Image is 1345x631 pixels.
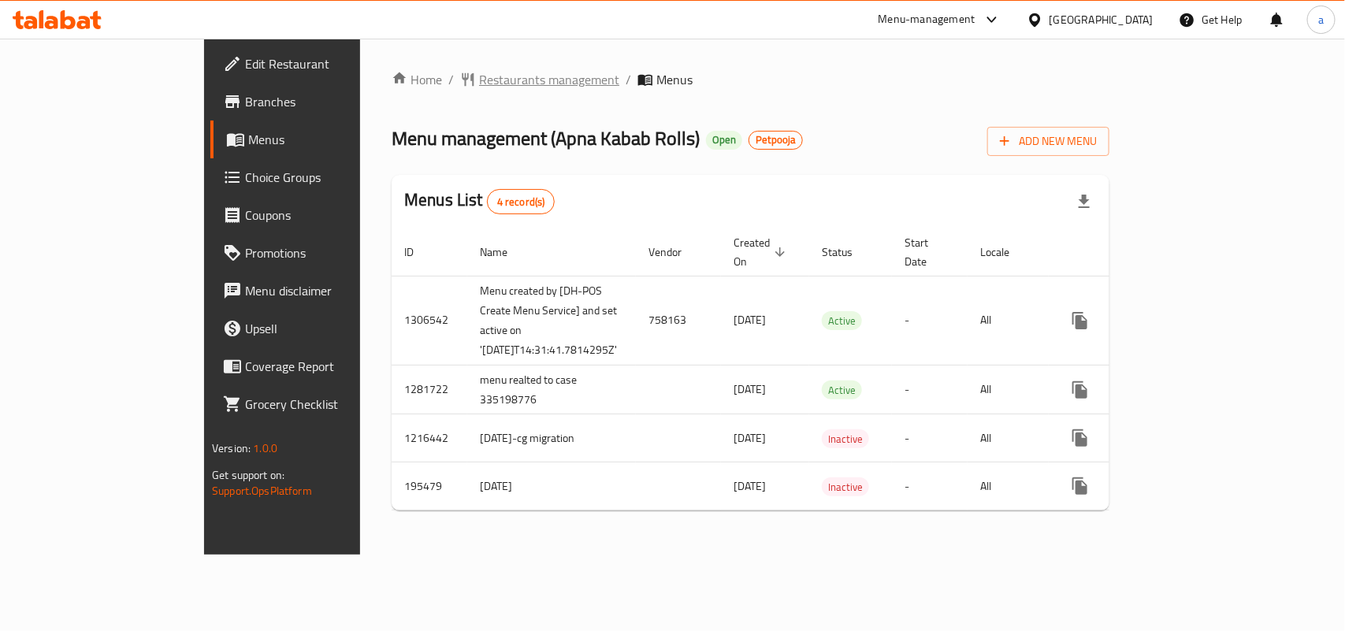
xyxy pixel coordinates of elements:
span: Petpooja [749,133,802,147]
a: Edit Restaurant [210,45,429,83]
span: Menu management ( Apna Kabab Rolls ) [392,121,700,156]
td: 1306542 [392,276,467,365]
button: Change Status [1099,467,1137,505]
span: Version: [212,438,251,458]
a: Upsell [210,310,429,347]
span: Promotions [245,243,416,262]
span: Locale [980,243,1030,262]
span: Start Date [905,233,949,271]
a: Coupons [210,196,429,234]
button: more [1061,467,1099,505]
td: [DATE] [467,462,636,510]
h2: Menus List [404,188,555,214]
td: - [892,276,968,365]
span: Coverage Report [245,357,416,376]
span: [DATE] [734,476,766,496]
nav: breadcrumb [392,70,1109,89]
button: more [1061,419,1099,457]
span: Inactive [822,478,869,496]
span: Active [822,312,862,330]
span: Upsell [245,319,416,338]
div: Active [822,311,862,330]
span: Inactive [822,430,869,448]
span: Vendor [648,243,702,262]
span: [DATE] [734,310,766,330]
span: [DATE] [734,379,766,399]
span: Get support on: [212,465,284,485]
span: Name [480,243,528,262]
li: / [626,70,631,89]
td: - [892,414,968,462]
div: Menu-management [879,10,975,29]
table: enhanced table [392,228,1225,511]
span: Menus [656,70,693,89]
td: 758163 [636,276,721,365]
a: Promotions [210,234,429,272]
span: Grocery Checklist [245,395,416,414]
td: All [968,462,1049,510]
td: 1216442 [392,414,467,462]
a: Grocery Checklist [210,385,429,423]
span: Menu disclaimer [245,281,416,300]
a: Coverage Report [210,347,429,385]
span: ID [404,243,434,262]
button: Add New Menu [987,127,1109,156]
td: - [892,365,968,414]
td: - [892,462,968,510]
button: Change Status [1099,371,1137,409]
button: more [1061,371,1099,409]
a: Menus [210,121,429,158]
td: 195479 [392,462,467,510]
div: [GEOGRAPHIC_DATA] [1050,11,1154,28]
td: menu realted to case 335198776 [467,365,636,414]
button: Change Status [1099,419,1137,457]
td: All [968,365,1049,414]
button: Change Status [1099,302,1137,340]
a: Branches [210,83,429,121]
span: 1.0.0 [253,438,277,458]
td: All [968,414,1049,462]
span: a [1318,11,1324,28]
div: Open [706,131,742,150]
li: / [448,70,454,89]
span: Status [822,243,873,262]
span: Coupons [245,206,416,225]
span: Created On [734,233,790,271]
span: Edit Restaurant [245,54,416,73]
span: 4 record(s) [488,195,555,210]
td: [DATE]-cg migration [467,414,636,462]
a: Choice Groups [210,158,429,196]
td: 1281722 [392,365,467,414]
button: more [1061,302,1099,340]
span: Menus [248,130,416,149]
span: Add New Menu [1000,132,1097,151]
span: Choice Groups [245,168,416,187]
div: Export file [1065,183,1103,221]
th: Actions [1049,228,1225,277]
span: [DATE] [734,428,766,448]
td: All [968,276,1049,365]
span: Branches [245,92,416,111]
span: Active [822,381,862,399]
a: Support.OpsPlatform [212,481,312,501]
span: Restaurants management [479,70,619,89]
td: Menu created by [DH-POS Create Menu Service] and set active on '[DATE]T14:31:41.7814295Z' [467,276,636,365]
span: Open [706,133,742,147]
a: Menu disclaimer [210,272,429,310]
a: Restaurants management [460,70,619,89]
